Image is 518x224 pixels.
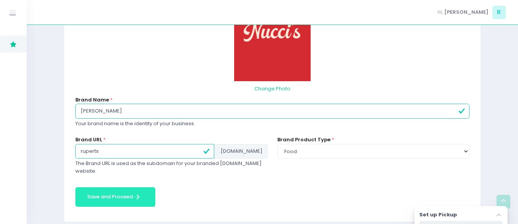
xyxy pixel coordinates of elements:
[214,144,268,159] span: .[DOMAIN_NAME]
[75,96,109,104] label: Brand Name
[75,120,469,128] div: Your brand name is the identity of your business.
[75,160,267,175] div: The Brand URL is used as the subdomain for your branded [DOMAIN_NAME] website.
[254,81,291,96] button: Change Photo
[492,6,506,19] span: R
[444,8,489,16] span: [PERSON_NAME]
[419,211,457,219] label: Set up Pickup
[75,136,102,144] label: Brand URL
[75,187,155,207] button: Save and Proceed
[437,8,443,16] span: Hi,
[75,104,469,118] input: Brand Name
[277,136,331,144] label: Brand Product Type
[75,144,214,159] input: Brand URL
